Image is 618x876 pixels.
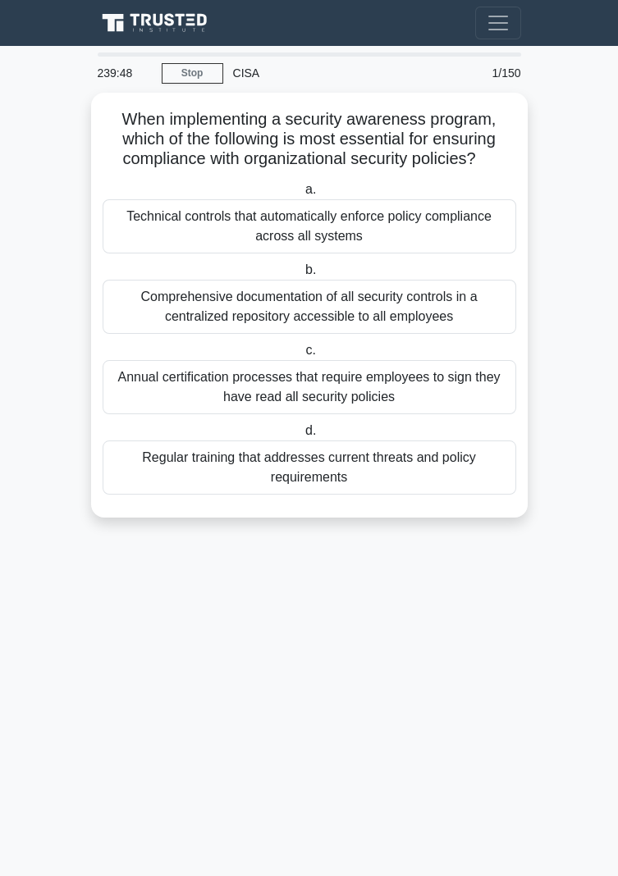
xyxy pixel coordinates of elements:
a: Stop [162,63,223,84]
h5: When implementing a security awareness program, which of the following is most essential for ensu... [101,109,518,170]
span: a. [305,182,316,196]
div: Regular training that addresses current threats and policy requirements [103,440,516,495]
div: 1/150 [457,57,531,89]
span: d. [305,423,316,437]
div: Annual certification processes that require employees to sign they have read all security policies [103,360,516,414]
button: Toggle navigation [475,7,521,39]
div: Technical controls that automatically enforce policy compliance across all systems [103,199,516,253]
span: c. [306,343,316,357]
span: b. [305,262,316,276]
div: CISA [223,57,457,89]
div: Comprehensive documentation of all security controls in a centralized repository accessible to al... [103,280,516,334]
div: 239:48 [88,57,162,89]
